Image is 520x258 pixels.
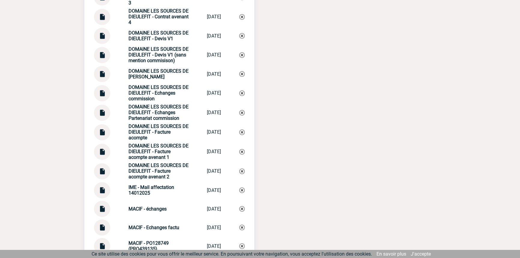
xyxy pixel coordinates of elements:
[239,129,245,135] img: Supprimer
[128,84,189,102] strong: DOMAINE LES SOURCES DE DIEULEFIT - Echanges commission
[239,52,245,58] img: Supprimer
[207,168,221,174] div: [DATE]
[239,149,245,154] img: Supprimer
[239,90,245,96] img: Supprimer
[207,206,221,212] div: [DATE]
[128,162,189,180] strong: DOMAINE LES SOURCES DE DIEULEFIT - Facture acompte avenant 2
[239,110,245,115] img: Supprimer
[128,225,179,230] strong: MACIF - Echanges factu
[207,110,221,115] div: [DATE]
[239,225,245,230] img: Supprimer
[207,129,221,135] div: [DATE]
[239,206,245,211] img: Supprimer
[239,33,245,38] img: Supprimer
[376,251,406,257] a: En savoir plus
[207,90,221,96] div: [DATE]
[128,68,189,80] strong: DOMAINE LES SOURCES DE [PERSON_NAME]
[239,187,245,193] img: Supprimer
[207,187,221,193] div: [DATE]
[411,251,431,257] a: J'accepte
[207,52,221,58] div: [DATE]
[128,30,189,41] strong: DOMAINE LES SOURCES DE DIEULEFIT - Devis V1
[128,104,189,121] strong: DOMAINE LES SOURCES DE DIEULEFIT - Echanges Partenariat commission
[128,184,174,196] strong: IME - Mail affectation 14012025
[128,123,189,141] strong: DOMAINE LES SOURCES DE DIEULEFIT - Facture acompte
[207,71,221,77] div: [DATE]
[128,206,167,212] strong: MACIF - échanges
[92,251,372,257] span: Ce site utilise des cookies pour vous offrir le meilleur service. En poursuivant votre navigation...
[207,243,221,249] div: [DATE]
[128,143,189,160] strong: DOMAINE LES SOURCES DE DIEULEFIT - Facture acompte avenant 1
[128,8,189,25] strong: DOMAINE LES SOURCES DE DIEULEFIT - Contrat avenant 4
[207,33,221,39] div: [DATE]
[207,225,221,230] div: [DATE]
[207,14,221,20] div: [DATE]
[207,149,221,154] div: [DATE]
[239,14,245,20] img: Supprimer
[239,71,245,77] img: Supprimer
[239,168,245,174] img: Supprimer
[128,46,189,63] strong: DOMAINE LES SOURCES DE DIEULEFIT - Devis V1 (sans mention commisison)
[128,240,169,252] strong: MACIF - PO128749 (PRO439135)
[239,243,245,249] img: Supprimer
